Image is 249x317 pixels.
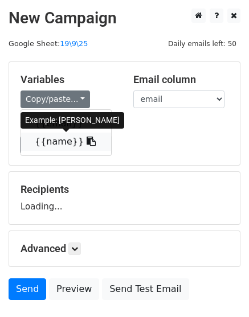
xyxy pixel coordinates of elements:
h5: Recipients [21,183,228,196]
a: Send [9,278,46,300]
a: 19\9\25 [60,39,88,48]
h5: Advanced [21,242,228,255]
a: Daily emails left: 50 [164,39,240,48]
h5: Email column [133,73,229,86]
span: Daily emails left: 50 [164,38,240,50]
h5: Variables [21,73,116,86]
div: Example: [PERSON_NAME] [21,112,124,129]
small: Google Sheet: [9,39,88,48]
h2: New Campaign [9,9,240,28]
a: Copy/paste... [21,90,90,108]
a: {{name}} [21,133,111,151]
a: Preview [49,278,99,300]
div: Loading... [21,183,228,213]
a: Send Test Email [102,278,189,300]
